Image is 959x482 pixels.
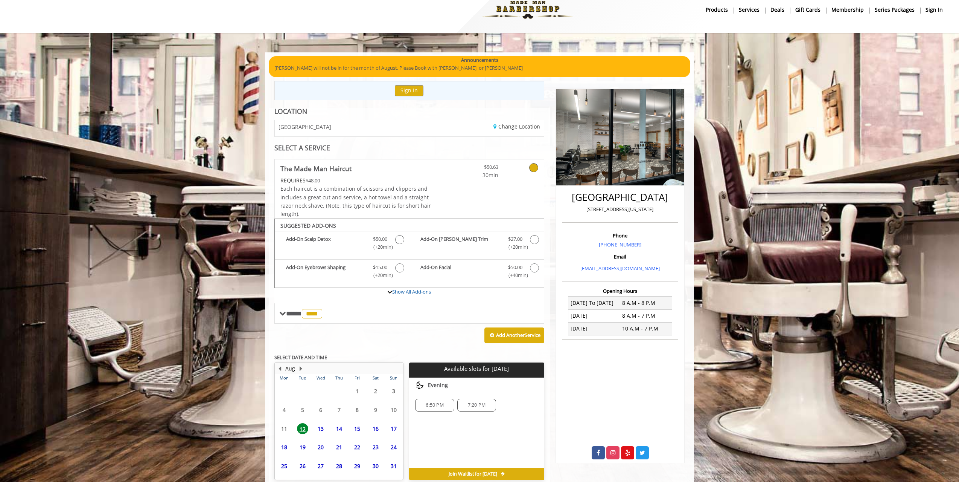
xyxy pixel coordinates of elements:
[413,263,540,281] label: Add-On Facial
[286,235,365,251] b: Add-On Scalp Detox
[508,235,522,243] span: $27.00
[496,332,540,338] b: Add Another Service
[700,4,734,15] a: Productsproducts
[395,85,423,96] button: Sign In
[369,271,391,279] span: (+20min )
[564,192,676,203] h2: [GEOGRAPHIC_DATA]
[330,419,348,438] td: Select day14
[739,6,760,14] b: Services
[568,322,620,335] td: [DATE]
[373,263,387,271] span: $15.00
[275,374,293,382] th: Mon
[369,243,391,251] span: (+20min )
[599,241,641,248] a: [PHONE_NUMBER]
[370,423,381,434] span: 16
[508,263,522,271] span: $50.00
[348,419,366,438] td: Select day15
[388,461,399,471] span: 31
[920,4,948,15] a: sign insign in
[620,322,672,335] td: 10 A.M - 7 P.M
[388,442,399,453] span: 24
[385,419,403,438] td: Select day17
[428,382,448,388] span: Evening
[312,419,330,438] td: Select day13
[297,461,308,471] span: 26
[348,438,366,457] td: Select day22
[568,309,620,322] td: [DATE]
[333,461,345,471] span: 28
[366,374,384,382] th: Sat
[293,419,311,438] td: Select day12
[385,374,403,382] th: Sun
[333,442,345,453] span: 21
[293,438,311,457] td: Select day19
[826,4,869,15] a: MembershipMembership
[493,123,540,130] a: Change Location
[274,219,544,289] div: The Made Man Haircut Add-onS
[366,438,384,457] td: Select day23
[468,402,486,408] span: 7:20 PM
[352,461,363,471] span: 29
[461,56,498,64] b: Announcements
[457,399,496,412] div: 7:20 PM
[420,263,500,279] b: Add-On Facial
[504,271,526,279] span: (+40min )
[280,176,432,185] div: $48.00
[298,364,304,373] button: Next Month
[385,457,403,476] td: Select day31
[293,457,311,476] td: Select day26
[274,354,327,361] b: SELECT DATE AND TIME
[330,438,348,457] td: Select day21
[568,297,620,309] td: [DATE] To [DATE]
[279,263,405,281] label: Add-On Eyebrows Shaping
[312,457,330,476] td: Select day27
[734,4,765,15] a: ServicesServices
[370,461,381,471] span: 30
[348,457,366,476] td: Select day29
[795,6,820,14] b: gift cards
[280,222,336,229] b: SUGGESTED ADD-ONS
[315,461,326,471] span: 27
[770,6,784,14] b: Deals
[415,381,424,390] img: evening slots
[831,6,864,14] b: Membership
[454,171,498,179] span: 30min
[275,457,293,476] td: Select day25
[484,327,544,343] button: Add AnotherService
[312,374,330,382] th: Wed
[274,144,544,151] div: SELECT A SERVICE
[926,6,943,14] b: sign in
[330,457,348,476] td: Select day28
[504,243,526,251] span: (+20min )
[274,64,685,72] p: [PERSON_NAME] will not be in for the month of August. Please Book with [PERSON_NAME], or [PERSON_...
[285,364,295,373] button: Aug
[312,438,330,457] td: Select day20
[620,297,672,309] td: 8 A.M - 8 P.M
[293,374,311,382] th: Tue
[412,366,541,372] p: Available slots for [DATE]
[415,399,454,412] div: 6:50 PM
[333,423,345,434] span: 14
[315,423,326,434] span: 13
[564,233,676,238] h3: Phone
[564,205,676,213] p: [STREET_ADDRESS][US_STATE]
[388,423,399,434] span: 17
[426,402,443,408] span: 6:50 PM
[277,364,283,373] button: Previous Month
[620,309,672,322] td: 8 A.M - 7 P.M
[449,471,497,477] span: Join Waitlist for [DATE]
[315,442,326,453] span: 20
[330,374,348,382] th: Thu
[413,235,540,253] label: Add-On Beard Trim
[370,442,381,453] span: 23
[373,235,387,243] span: $50.00
[274,107,307,116] b: LOCATION
[286,263,365,279] b: Add-On Eyebrows Shaping
[297,423,308,434] span: 12
[765,4,790,15] a: DealsDeals
[352,423,363,434] span: 15
[790,4,826,15] a: Gift cardsgift cards
[385,438,403,457] td: Select day24
[706,6,728,14] b: products
[580,265,660,272] a: [EMAIL_ADDRESS][DOMAIN_NAME]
